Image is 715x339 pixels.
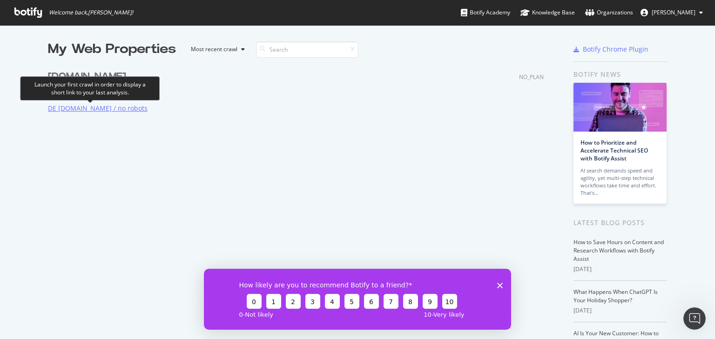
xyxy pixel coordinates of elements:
div: Organizations [585,8,633,17]
button: [PERSON_NAME] [633,5,710,20]
a: Botify Chrome Plugin [573,45,648,54]
div: Botify Academy [461,8,510,17]
div: Latest Blog Posts [573,218,667,228]
a: DE [DOMAIN_NAME] / no robots [48,104,148,113]
iframe: Intercom live chat [683,307,706,330]
a: What Happens When ChatGPT Is Your Holiday Shopper? [573,288,658,304]
button: Most recent crawl [183,42,249,57]
div: [DATE] [573,265,667,273]
img: How to Prioritize and Accelerate Technical SEO with Botify Assist [573,83,667,132]
div: Most recent crawl [191,47,237,52]
div: grid [48,59,551,190]
a: How to Prioritize and Accelerate Technical SEO with Botify Assist [580,139,648,162]
div: NO_PLAN [519,73,544,81]
div: [DATE] [573,306,667,315]
span: Welcome back, [PERSON_NAME] ! [49,9,133,16]
span: Aline Rossi [652,8,695,16]
div: Botify news [573,69,667,80]
a: How to Save Hours on Content and Research Workflows with Botify Assist [573,238,664,263]
iframe: Survey from Botify [204,269,511,330]
div: Botify Chrome Plugin [583,45,648,54]
div: [DOMAIN_NAME] [48,70,126,83]
div: AI search demands speed and agility, yet multi-step technical workflows take time and effort. Tha... [580,167,660,197]
div: My Web Properties [48,40,176,59]
input: Search [256,41,358,58]
div: Launch your first crawl in order to display a short link to your last analysis. [28,80,152,96]
div: Knowledge Base [520,8,575,17]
